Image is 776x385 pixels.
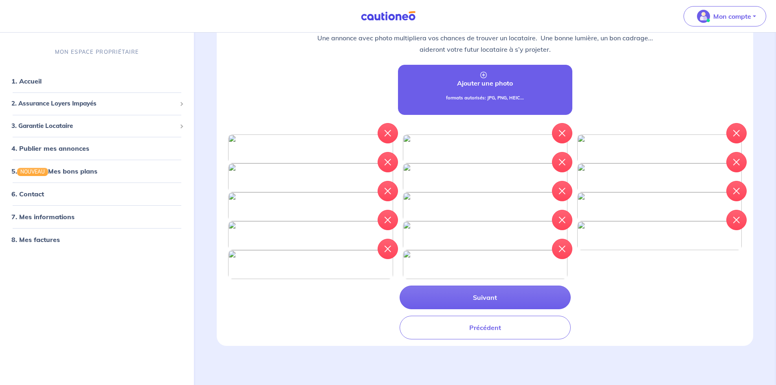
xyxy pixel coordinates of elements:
p: Une annonce avec photo multipliera vos chances de trouver un locataire. Une bonne lumière, un bon... [292,32,678,55]
button: illu_account_valid_menu.svgMon compte [684,6,766,26]
div: 4. Publier mes annonces [3,140,191,156]
img: 275651f8-3029-4973-ab28-4d4e6df909ca [228,221,393,250]
div: 8. Mes factures [3,231,191,248]
p: Ajouter une photo [457,78,513,88]
div: 2. Assurance Loyers Impayés [3,96,191,112]
img: c09e982c-0a71-4130-9654-df33cebc23ac [228,250,393,279]
div: 3. Garantie Locataire [3,118,191,134]
a: 7. Mes informations [11,213,75,221]
img: 6364a658-81cb-4c89-b99f-e4a5c6ec001b [228,192,393,221]
span: 2. Assurance Loyers Impayés [11,99,176,108]
img: d225b293-e3ec-4cc3-8f30-f50cf248fbf2 [577,134,742,163]
img: 8c403a48-5a92-4333-90b5-d8c4879d795a [228,134,393,163]
div: 6. Contact [3,186,191,202]
button: Précédent [400,316,571,339]
img: Cautioneo [358,11,419,21]
div: 7. Mes informations [3,209,191,225]
img: illu_account_valid_menu.svg [697,10,710,23]
p: Mon compte [713,11,751,21]
img: e3f18598-2ad8-488e-801b-e293ea1834c2 [228,163,393,192]
img: 6bbe815c-30f5-47c7-8853-bf0121490b36 [577,192,742,221]
img: c441c839-dc86-4f82-b2af-f5c97617e1d2 [403,134,567,163]
p: MON ESPACE PROPRIÉTAIRE [55,48,139,56]
img: 856e7fc6-f62a-46ce-944e-dfd400c34a73 [403,250,567,279]
img: 320e2de0-f122-4f13-8eeb-e2f57c969505 [403,163,567,192]
span: 3. Garantie Locataire [11,121,176,131]
img: 4d984085-f59a-49c1-9671-d1f8b28abc35 [403,192,567,221]
div: 5.NOUVEAUMes bons plans [3,163,191,179]
a: 4. Publier mes annonces [11,144,89,152]
a: 6. Contact [11,190,44,198]
p: formats autorisés: JPG, PNG, HEIC... [446,95,524,101]
div: 1. Accueil [3,73,191,89]
img: ed6df7ce-4bee-4a8e-a802-45e8a9dd02bb [577,163,742,192]
img: 01bdb678-48e8-43e9-aae7-a0963e359563 [577,221,742,250]
button: Suivant [400,286,571,309]
a: Ajouter une photoformats autorisés: JPG, PNG, HEIC... [398,65,572,115]
img: 94282b50-8723-4f08-b5bf-be4f2860d7f0 [403,221,567,250]
a: 1. Accueil [11,77,42,85]
a: 8. Mes factures [11,235,60,244]
a: 5.NOUVEAUMes bons plans [11,167,97,175]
